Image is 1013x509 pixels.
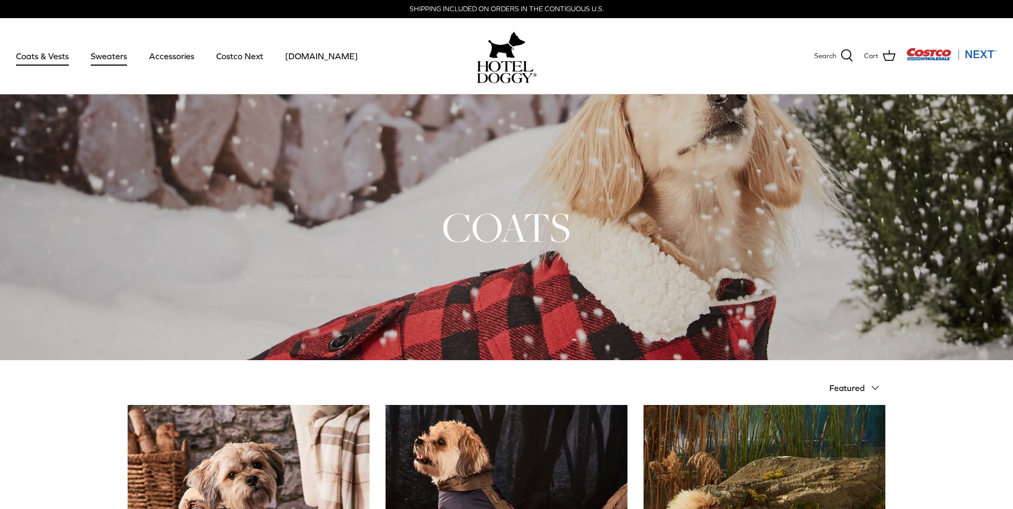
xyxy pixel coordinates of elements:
a: Search [814,49,853,63]
a: Costco Next [207,38,273,74]
span: Search [814,51,836,62]
a: Coats & Vests [6,38,78,74]
a: Accessories [139,38,204,74]
img: Costco Next [906,47,997,61]
a: Cart [864,49,896,63]
a: [DOMAIN_NAME] [276,38,367,74]
a: hoteldoggy.com hoteldoggycom [477,29,537,83]
img: hoteldoggycom [477,61,537,83]
img: hoteldoggy.com [488,29,525,61]
span: Cart [864,51,878,62]
a: Visit Costco Next [906,54,997,62]
button: Featured [829,376,886,400]
h1: COATS [128,201,886,253]
span: Featured [829,383,865,393]
a: Sweaters [81,38,137,74]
